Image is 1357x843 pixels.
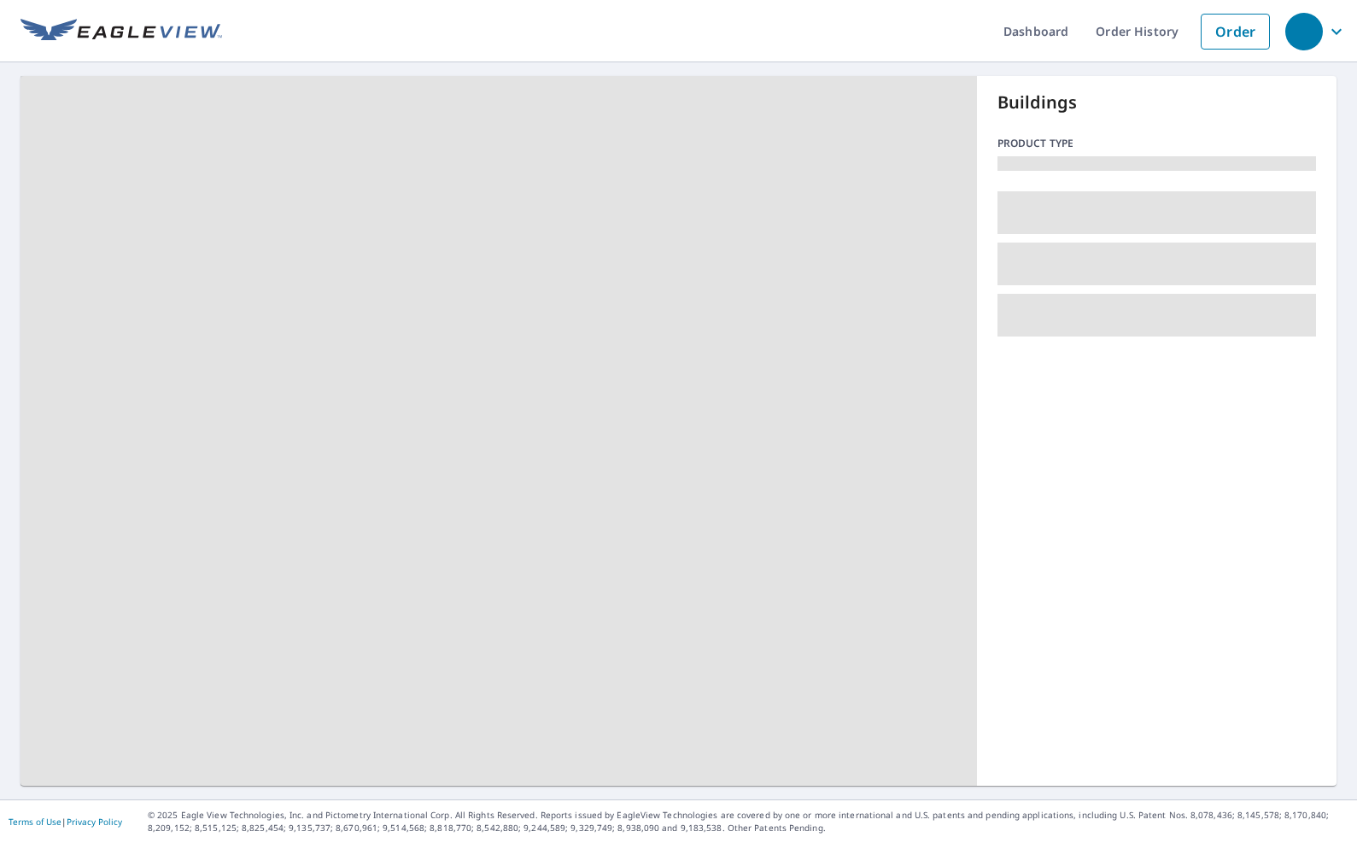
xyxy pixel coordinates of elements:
[20,19,222,44] img: EV Logo
[1201,14,1270,50] a: Order
[9,816,61,828] a: Terms of Use
[67,816,122,828] a: Privacy Policy
[148,809,1348,834] p: © 2025 Eagle View Technologies, Inc. and Pictometry International Corp. All Rights Reserved. Repo...
[997,136,1316,151] p: Product type
[9,817,122,827] p: |
[997,90,1316,115] p: Buildings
